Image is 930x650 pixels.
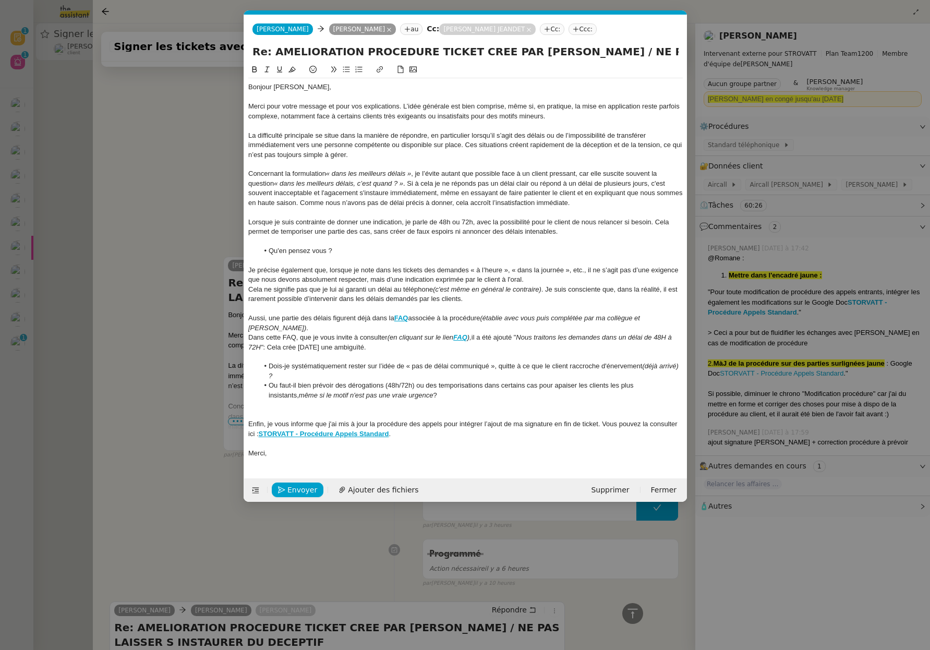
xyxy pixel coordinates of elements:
div: Concernant la formulation , je l’évite autant que possible face à un client pressant, car elle su... [248,169,683,208]
em: même si le motif n'est pas une vraie urgence [298,391,433,399]
nz-tag: au [400,23,422,35]
div: Cela ne signifie pas que je lui ai garanti un délai au téléphone . Je suis consciente que, dans l... [248,285,683,304]
em: (établie avec vous puis complétée par ma collègue et [PERSON_NAME]) [248,314,642,331]
em: (en cliquant sur le lien [387,333,453,341]
span: Envoyer [287,484,317,496]
nz-tag: Ccc: [569,23,597,35]
button: Ajouter des fichiers [332,483,425,497]
button: Fermer [644,483,682,497]
em: (déjà arrivé) ? [269,362,680,379]
a: STORVATT - Procédure Appels Standard [258,430,389,438]
span: Fermer [650,484,676,496]
div: La difficulté principale se situe dans la manière de répondre, en particulier lorsqu’il s’agit de... [248,131,683,160]
li: Qu'en pensez vous ? [258,246,683,256]
em: « dans les meilleurs délais, c’est quand ? » [274,179,403,187]
div: Dans cette FAQ, que je vous invite à consulter il a été ajouté " : Cela crée [DATE] une ambiguïté. [248,333,683,352]
nz-tag: [PERSON_NAME] [329,23,396,35]
button: Supprimer [585,483,635,497]
div: Aussi, une partie des délais figurent déjà dans la associée à la procédure . [248,314,683,333]
nz-tag: [PERSON_NAME] JEANDET [439,23,536,35]
li: Ou faut-il bien prévoir des dérogations (48h/72h) ou des temporisations dans certains cas pour ap... [258,381,683,400]
nz-tag: Cc: [540,23,564,35]
div: Bonjour [PERSON_NAME], [248,82,683,92]
a: FAQ [453,333,467,341]
div: Enfin, je vous informe que j'ai mis à jour la procédure des appels pour intégrer l’ajout de ma si... [248,419,683,439]
span: [PERSON_NAME] [257,26,309,33]
span: Ajouter des fichiers [348,484,418,496]
em: (c'est même en général le contraire) [433,285,541,293]
div: Je précise également que, lorsque je note dans les tickets des demandes « à l’heure », « dans la ... [248,266,683,285]
div: Merci, [248,449,683,458]
em: Nous traitons les demandes dans un délai de 48H à 72H" [248,333,673,351]
input: Subject [252,44,679,59]
button: Envoyer [272,483,323,497]
a: FAQ [394,314,408,322]
em: « dans les meilleurs délais » [325,170,410,177]
li: Dois-je systématiquement rester sur l’idée de « pas de délai communiqué », quitte à ce que le cli... [258,362,683,381]
span: Supprimer [591,484,629,496]
em: ), [467,333,471,341]
div: Merci pour votre message et pour vos explications. L’idée générale est bien comprise, même si, en... [248,102,683,121]
div: Lorsque je suis contrainte de donner une indication, je parle de 48h ou 72h, avec la possibilité ... [248,218,683,237]
strong: Cc: [427,25,439,33]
